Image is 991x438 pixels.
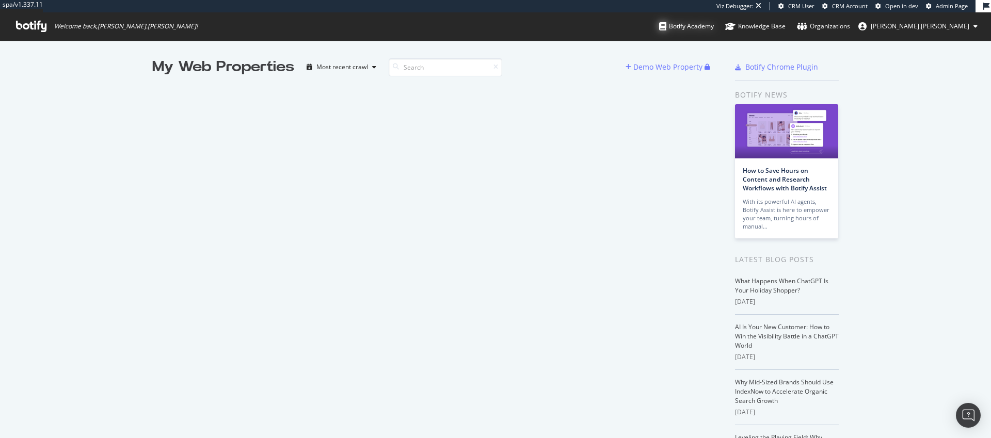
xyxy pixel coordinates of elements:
div: Botify Chrome Plugin [745,62,818,72]
div: Demo Web Property [633,62,702,72]
a: CRM User [778,2,814,10]
span: Open in dev [885,2,918,10]
span: Admin Page [936,2,968,10]
div: Knowledge Base [725,21,786,31]
span: Welcome back, [PERSON_NAME].[PERSON_NAME] ! [54,22,198,30]
a: CRM Account [822,2,868,10]
span: CRM User [788,2,814,10]
span: dave.coppedge [871,22,969,30]
a: AI Is Your New Customer: How to Win the Visibility Battle in a ChatGPT World [735,322,839,350]
input: Search [389,58,502,76]
a: Admin Page [926,2,968,10]
div: Botify Academy [659,21,714,31]
a: Demo Web Property [626,62,705,71]
a: Why Mid-Sized Brands Should Use IndexNow to Accelerate Organic Search Growth [735,378,834,405]
div: With its powerful AI agents, Botify Assist is here to empower your team, turning hours of manual… [743,198,830,231]
div: [DATE] [735,297,839,306]
div: Latest Blog Posts [735,254,839,265]
a: Knowledge Base [725,12,786,40]
div: My Web Properties [152,57,294,77]
a: How to Save Hours on Content and Research Workflows with Botify Assist [743,166,827,192]
a: Open in dev [875,2,918,10]
span: CRM Account [832,2,868,10]
div: [DATE] [735,408,839,417]
button: Demo Web Property [626,59,705,75]
img: How to Save Hours on Content and Research Workflows with Botify Assist [735,104,838,158]
div: Viz Debugger: [716,2,754,10]
a: Botify Chrome Plugin [735,62,818,72]
div: Most recent crawl [316,64,368,70]
button: Most recent crawl [302,59,380,75]
button: [PERSON_NAME].[PERSON_NAME] [850,18,986,35]
a: What Happens When ChatGPT Is Your Holiday Shopper? [735,277,828,295]
a: Organizations [797,12,850,40]
div: Organizations [797,21,850,31]
div: [DATE] [735,352,839,362]
div: Open Intercom Messenger [956,403,981,428]
a: Botify Academy [659,12,714,40]
div: Botify news [735,89,839,101]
